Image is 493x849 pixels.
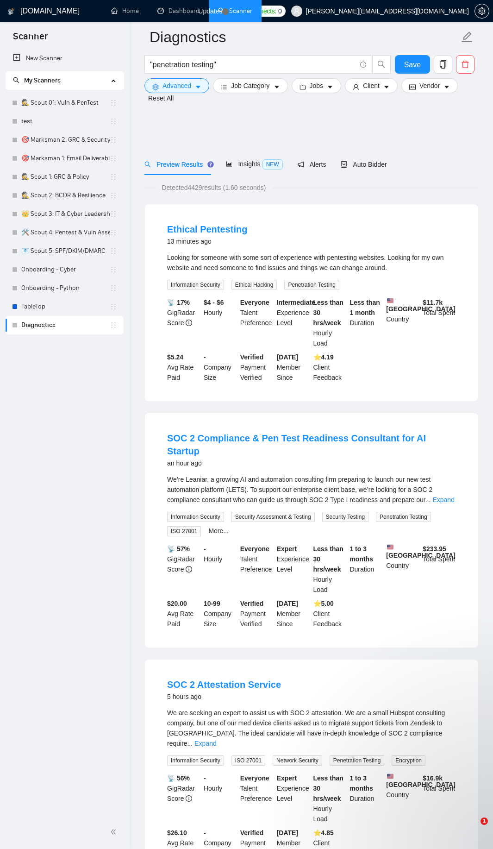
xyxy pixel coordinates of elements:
div: Experience Level [275,297,312,348]
span: info-circle [186,795,192,802]
div: Client Feedback [312,352,348,383]
iframe: Intercom live chat [462,818,484,840]
img: logo [8,4,14,19]
div: Hourly [202,773,238,824]
span: caret-down [383,83,390,90]
span: My Scanners [24,76,61,84]
div: Company Size [202,352,238,383]
li: 🛠️ Scout 4: Pentest & Vuln Assessment [6,223,124,242]
a: 🕵️ Scout 2: BCDR & Resilience [21,186,110,205]
span: ISO 27001 [231,755,265,766]
div: Looking for someone with some sort of experience with pentesting websites. Looking for my own web... [167,252,456,273]
span: copy [434,60,452,69]
a: More... [208,527,229,535]
b: [GEOGRAPHIC_DATA] [386,297,456,313]
li: 📧 Scout 5: SPF/DKIM/DMARC [6,242,124,260]
span: Jobs [310,81,324,91]
span: setting [475,7,489,15]
div: GigRadar Score [165,773,202,824]
li: Onboarding - Cyber [6,260,124,279]
b: $5.24 [167,353,183,361]
span: holder [110,266,117,273]
span: Information Security [167,755,224,766]
li: Diagnostics [6,316,124,334]
div: Payment Verified [238,598,275,629]
b: ⭐️ 5.00 [313,600,334,607]
li: TableTop [6,297,124,316]
b: - [204,545,206,553]
li: Onboarding - Python [6,279,124,297]
div: Duration [348,544,384,595]
span: holder [110,118,117,125]
a: 🛠️ Scout 4: Pentest & Vuln Assessment [21,223,110,242]
a: 🕵️ Scout 01: Vuln & PenTest [21,94,110,112]
div: We’re Leaniar, a growing AI and automation consulting firm preparing to launch our new test autom... [167,474,456,505]
span: ... [187,740,193,747]
span: holder [110,210,117,218]
div: 5 hours ago [167,691,281,702]
div: GigRadar Score [165,544,202,595]
div: Talent Preference [238,297,275,348]
span: Job Category [231,81,269,91]
button: barsJob Categorycaret-down [213,78,287,93]
b: - [204,829,206,836]
span: holder [110,192,117,199]
a: SOC 2 Compliance & Pen Test Readiness Consultant for AI Startup [167,433,426,456]
span: ... [425,496,431,503]
b: $20.00 [167,600,187,607]
span: info-circle [186,566,192,572]
li: 👑 Scout 3: IT & Cyber Leadership [6,205,124,223]
a: SOC 2 Attestation Service [167,679,281,690]
span: Preview Results [144,161,211,168]
span: notification [298,161,304,168]
span: holder [110,136,117,144]
span: caret-down [443,83,450,90]
span: Penetration Testing [284,280,339,290]
span: edit [461,31,473,43]
span: Security Testing [322,512,369,522]
div: Client Feedback [312,598,348,629]
span: Information Security [167,512,224,522]
div: Member Since [275,598,312,629]
div: Talent Preference [238,773,275,824]
li: 🕵️ Scout 2: BCDR & Resilience [6,186,124,205]
b: [GEOGRAPHIC_DATA] [386,544,456,559]
div: 13 minutes ago [167,236,247,247]
span: delete [456,60,474,69]
span: We are seeking an expert to assist us with SOC 2 attestation. We are a small Hubspot consulting c... [167,709,445,747]
a: New Scanner [13,49,116,68]
a: Onboarding - Python [21,279,110,297]
a: Expand [432,496,454,503]
span: info-circle [360,62,366,68]
span: My Scanners [13,76,61,84]
a: 📧 Scout 5: SPF/DKIM/DMARC [21,242,110,260]
span: Penetration Testing [376,512,431,522]
span: Updates [198,7,222,15]
img: 🇺🇸 [387,297,393,304]
div: Country [384,544,421,595]
span: Save [404,59,421,70]
b: ⭐️ 4.19 [313,353,334,361]
div: GigRadar Score [165,297,202,348]
span: Auto Bidder [341,161,387,168]
a: Ethical Pentesting [167,224,247,234]
b: Everyone [240,545,269,553]
b: Verified [240,600,264,607]
b: Verified [240,829,264,836]
span: Information Security [167,280,224,290]
a: dashboardDashboard [157,7,200,15]
div: Hourly [202,297,238,348]
b: [DATE] [277,353,298,361]
span: search [373,60,390,69]
a: test [21,112,110,131]
b: ⭐️ 4.85 [313,829,334,836]
a: setting [474,7,489,15]
span: ISO 27001 [167,526,201,536]
button: setting [474,4,489,19]
span: double-left [110,827,119,836]
div: Total Spent [421,544,457,595]
button: Save [395,55,430,74]
span: info-circle [186,320,192,326]
span: user [353,83,359,90]
a: homeHome [111,7,139,15]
